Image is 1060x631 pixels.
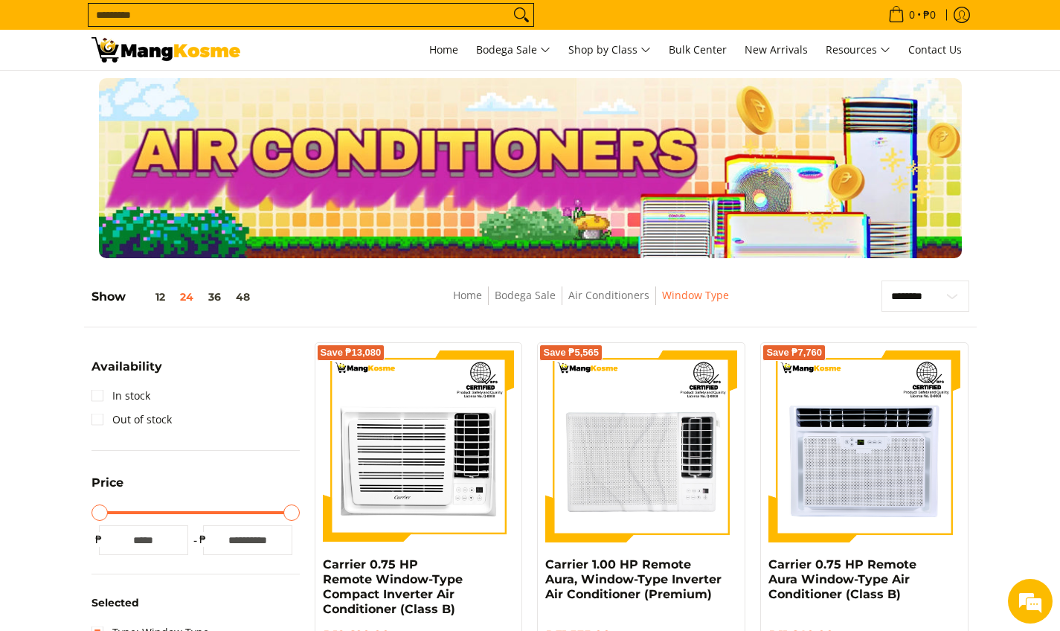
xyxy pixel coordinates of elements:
[91,477,123,500] summary: Open
[662,286,729,305] span: Window Type
[91,408,172,432] a: Out of stock
[453,288,482,302] a: Home
[422,30,466,70] a: Home
[469,30,558,70] a: Bodega Sale
[91,289,257,304] h5: Show
[908,42,962,57] span: Contact Us
[737,30,815,70] a: New Arrivals
[826,41,890,60] span: Resources
[568,41,651,60] span: Shop by Class
[323,350,515,542] img: Carrier 0.75 HP Remote Window-Type Compact Inverter Air Conditioner (Class B)
[201,291,228,303] button: 36
[173,291,201,303] button: 24
[91,532,106,547] span: ₱
[768,557,916,601] a: Carrier 0.75 HP Remote Aura Window-Type Air Conditioner (Class B)
[91,384,150,408] a: In stock
[510,4,533,26] button: Search
[545,350,737,542] img: Carrier 1.00 HP Remote Aura, Window-Type Inverter Air Conditioner (Premium)
[91,361,162,373] span: Availability
[907,10,917,20] span: 0
[901,30,969,70] a: Contact Us
[921,10,938,20] span: ₱0
[91,361,162,384] summary: Open
[321,348,382,357] span: Save ₱13,080
[661,30,734,70] a: Bulk Center
[323,557,463,616] a: Carrier 0.75 HP Remote Window-Type Compact Inverter Air Conditioner (Class B)
[568,288,649,302] a: Air Conditioners
[91,37,240,63] img: Bodega Sale Aircon l Mang Kosme: Home Appliances Warehouse Sale Window Type | Page 2
[884,7,940,23] span: •
[476,41,550,60] span: Bodega Sale
[669,42,727,57] span: Bulk Center
[545,557,722,601] a: Carrier 1.00 HP Remote Aura, Window-Type Inverter Air Conditioner (Premium)
[495,288,556,302] a: Bodega Sale
[745,42,808,57] span: New Arrivals
[91,477,123,489] span: Price
[818,30,898,70] a: Resources
[126,291,173,303] button: 12
[429,42,458,57] span: Home
[561,30,658,70] a: Shop by Class
[768,350,960,542] img: Carrier 0.75 HP Remote Aura Window-Type Air Conditioner (Class B)
[196,532,211,547] span: ₱
[351,286,831,320] nav: Breadcrumbs
[91,597,300,610] h6: Selected
[766,348,822,357] span: Save ₱7,760
[255,30,969,70] nav: Main Menu
[543,348,599,357] span: Save ₱5,565
[228,291,257,303] button: 48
